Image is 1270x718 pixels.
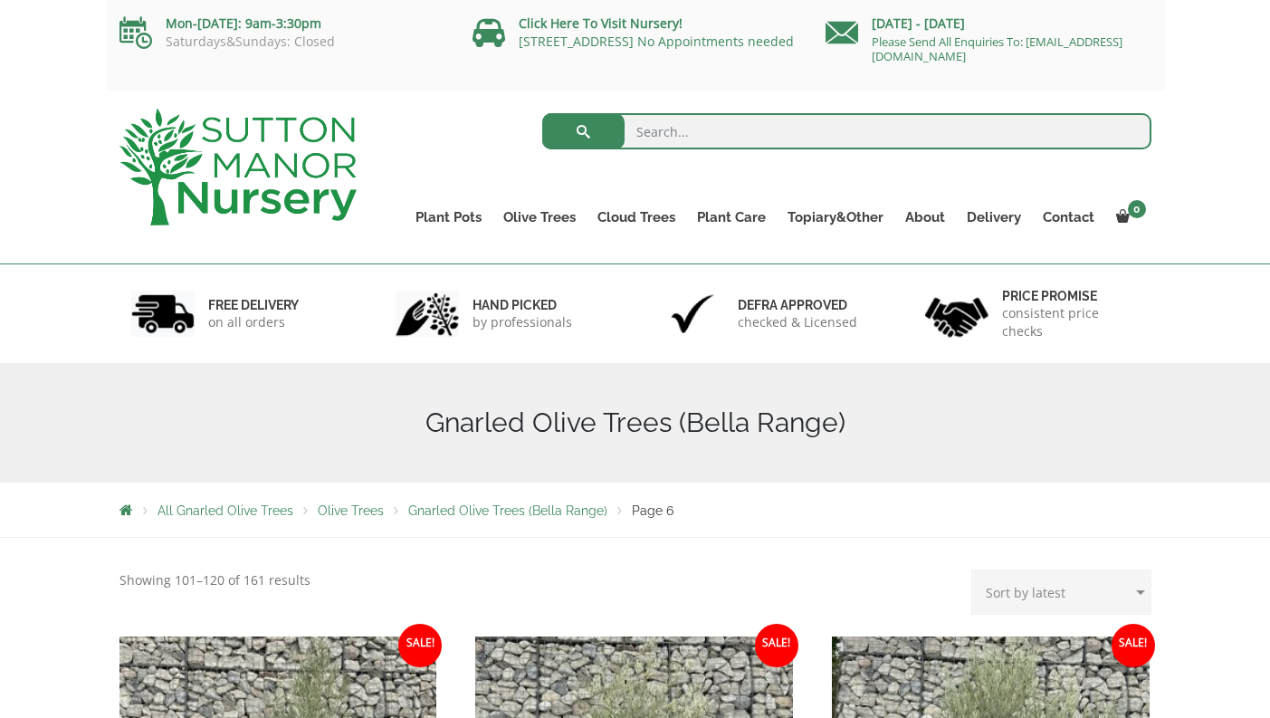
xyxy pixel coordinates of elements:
nav: Breadcrumbs [119,503,1151,517]
a: Gnarled Olive Trees (Bella Range) [408,503,607,518]
img: logo [119,109,357,225]
a: Olive Trees [318,503,384,518]
a: All Gnarled Olive Trees [158,503,293,518]
p: Saturdays&Sundays: Closed [119,34,445,49]
a: Topiary&Other [777,205,894,230]
a: Click Here To Visit Nursery! [519,14,683,32]
h6: FREE DELIVERY [208,297,299,313]
h1: Gnarled Olive Trees (Bella Range) [119,407,1151,439]
p: consistent price checks [1002,304,1140,340]
a: Delivery [956,205,1032,230]
span: Sale! [398,624,442,667]
span: Sale! [755,624,798,667]
img: 4.jpg [925,286,988,341]
p: checked & Licensed [738,313,857,331]
a: 0 [1105,205,1151,230]
p: by professionals [473,313,572,331]
span: Page 6 [632,503,673,518]
span: 0 [1128,200,1146,218]
p: on all orders [208,313,299,331]
img: 1.jpg [131,291,195,337]
img: 3.jpg [661,291,724,337]
h6: hand picked [473,297,572,313]
input: Search... [542,113,1151,149]
a: Plant Pots [405,205,492,230]
select: Shop order [971,570,1151,615]
a: Plant Care [686,205,777,230]
a: About [894,205,956,230]
h6: Price promise [1002,288,1140,304]
a: [STREET_ADDRESS] No Appointments needed [519,33,794,50]
p: Showing 101–120 of 161 results [119,570,310,591]
a: Cloud Trees [587,205,686,230]
p: Mon-[DATE]: 9am-3:30pm [119,13,445,34]
a: Olive Trees [492,205,587,230]
p: [DATE] - [DATE] [826,13,1151,34]
span: Sale! [1112,624,1155,667]
img: 2.jpg [396,291,459,337]
h6: Defra approved [738,297,857,313]
a: Please Send All Enquiries To: [EMAIL_ADDRESS][DOMAIN_NAME] [872,34,1122,64]
a: Contact [1032,205,1105,230]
